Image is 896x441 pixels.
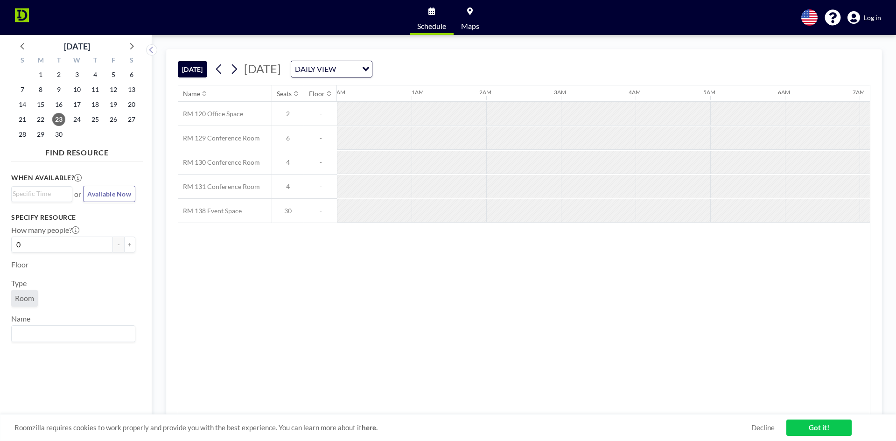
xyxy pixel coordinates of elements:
[125,83,138,96] span: Saturday, September 13, 2025
[362,423,378,432] a: here.
[16,83,29,96] span: Sunday, September 7, 2025
[304,207,337,215] span: -
[272,207,304,215] span: 30
[304,182,337,191] span: -
[272,182,304,191] span: 4
[34,83,47,96] span: Monday, September 8, 2025
[50,55,68,67] div: T
[272,158,304,167] span: 4
[178,158,260,167] span: RM 130 Conference Room
[64,40,90,53] div: [DATE]
[52,68,65,81] span: Tuesday, September 2, 2025
[11,260,28,269] label: Floor
[34,98,47,111] span: Monday, September 15, 2025
[70,98,84,111] span: Wednesday, September 17, 2025
[89,98,102,111] span: Thursday, September 18, 2025
[309,90,325,98] div: Floor
[104,55,122,67] div: F
[178,110,243,118] span: RM 120 Office Space
[629,89,641,96] div: 4AM
[125,98,138,111] span: Saturday, September 20, 2025
[178,182,260,191] span: RM 131 Conference Room
[107,68,120,81] span: Friday, September 5, 2025
[89,83,102,96] span: Thursday, September 11, 2025
[34,68,47,81] span: Monday, September 1, 2025
[272,134,304,142] span: 6
[68,55,86,67] div: W
[14,55,32,67] div: S
[86,55,104,67] div: T
[113,237,124,252] button: -
[122,55,140,67] div: S
[330,89,345,96] div: 12AM
[178,207,242,215] span: RM 138 Event Space
[272,110,304,118] span: 2
[178,134,260,142] span: RM 129 Conference Room
[304,134,337,142] span: -
[15,294,34,303] span: Room
[125,68,138,81] span: Saturday, September 6, 2025
[304,158,337,167] span: -
[107,83,120,96] span: Friday, September 12, 2025
[70,68,84,81] span: Wednesday, September 3, 2025
[304,110,337,118] span: -
[178,61,207,77] button: [DATE]
[15,8,29,27] img: organization-logo
[32,55,50,67] div: M
[479,89,491,96] div: 2AM
[125,113,138,126] span: Saturday, September 27, 2025
[52,113,65,126] span: Tuesday, September 23, 2025
[14,423,751,432] span: Roomzilla requires cookies to work properly and provide you with the best experience. You can lea...
[16,128,29,141] span: Sunday, September 28, 2025
[291,61,372,77] div: Search for option
[74,189,81,199] span: or
[703,89,715,96] div: 5AM
[16,98,29,111] span: Sunday, September 14, 2025
[417,22,446,30] span: Schedule
[461,22,479,30] span: Maps
[183,90,200,98] div: Name
[124,237,135,252] button: +
[277,90,292,98] div: Seats
[16,113,29,126] span: Sunday, September 21, 2025
[107,98,120,111] span: Friday, September 19, 2025
[778,89,790,96] div: 6AM
[244,62,281,76] span: [DATE]
[13,328,130,340] input: Search for option
[34,128,47,141] span: Monday, September 29, 2025
[11,213,135,222] h3: Specify resource
[83,186,135,202] button: Available Now
[554,89,566,96] div: 3AM
[52,128,65,141] span: Tuesday, September 30, 2025
[293,63,338,75] span: DAILY VIEW
[34,113,47,126] span: Monday, September 22, 2025
[11,314,30,323] label: Name
[70,113,84,126] span: Wednesday, September 24, 2025
[339,63,357,75] input: Search for option
[89,113,102,126] span: Thursday, September 25, 2025
[786,420,852,436] a: Got it!
[11,144,143,157] h4: FIND RESOURCE
[89,68,102,81] span: Thursday, September 4, 2025
[11,225,79,235] label: How many people?
[13,189,67,199] input: Search for option
[847,11,881,24] a: Log in
[412,89,424,96] div: 1AM
[864,14,881,22] span: Log in
[107,113,120,126] span: Friday, September 26, 2025
[87,190,131,198] span: Available Now
[12,326,135,342] div: Search for option
[11,279,27,288] label: Type
[70,83,84,96] span: Wednesday, September 10, 2025
[52,83,65,96] span: Tuesday, September 9, 2025
[853,89,865,96] div: 7AM
[12,187,72,201] div: Search for option
[751,423,775,432] a: Decline
[52,98,65,111] span: Tuesday, September 16, 2025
